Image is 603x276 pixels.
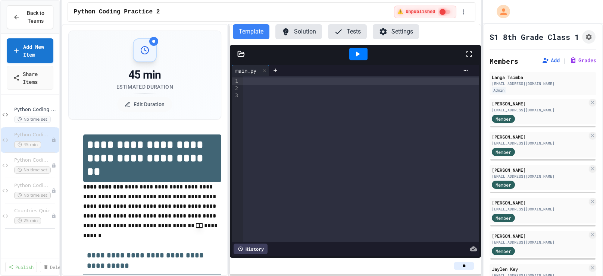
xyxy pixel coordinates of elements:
div: [EMAIL_ADDRESS][DOMAIN_NAME] [492,140,587,146]
button: Settings [373,24,419,39]
button: Add [542,57,560,64]
div: Unpublished [51,188,56,193]
div: Unpublished [51,213,56,219]
div: [PERSON_NAME] [492,199,587,206]
div: 3 [232,92,239,99]
button: Template [233,24,269,39]
span: Member [496,115,511,122]
span: 45 min [14,141,41,148]
span: Python Coding Practice 1 [14,107,58,113]
div: [PERSON_NAME] [492,232,587,239]
span: Python Coding Practice 3 [14,157,51,164]
div: [PERSON_NAME] [492,133,587,140]
span: Python Coding Practice 2 [14,132,51,138]
div: History [234,244,268,254]
h1: S1 8th Grade Class 1 [490,32,579,42]
span: Member [496,215,511,221]
div: My Account [489,3,512,20]
div: 1 [232,77,239,85]
a: Add New Item [7,38,53,63]
div: ⚠️ Students cannot see this content! Click the toggle to publish it and make it visible to your c... [394,6,456,18]
button: Edit Duration [117,97,172,112]
a: Delete [40,262,69,272]
div: main.py [232,67,260,74]
div: 2 [232,85,239,92]
button: Tests [328,24,367,39]
span: Python Coding Practice 2 [74,7,160,16]
a: Publish [5,262,37,272]
span: Member [496,181,511,188]
span: ⚠️ Unpublished [397,9,435,15]
div: [PERSON_NAME] [492,166,587,173]
span: No time set [14,192,51,199]
div: main.py [232,65,269,76]
iframe: chat widget [541,214,596,245]
iframe: chat widget [572,246,596,269]
h2: Members [490,56,518,66]
button: Solution [275,24,322,39]
button: Back to Teams [7,5,53,29]
div: [EMAIL_ADDRESS][DOMAIN_NAME] [492,81,594,86]
span: Member [496,149,511,155]
div: Langa Tsimba [492,74,594,80]
span: | [563,56,566,65]
div: Unpublished [51,163,56,168]
span: Countries Quiz [14,208,51,214]
div: Unpublished [51,137,56,143]
div: Jaylen Key [492,266,587,272]
div: [EMAIL_ADDRESS][DOMAIN_NAME] [492,107,587,113]
div: [EMAIL_ADDRESS][DOMAIN_NAME] [492,239,587,245]
div: [PERSON_NAME] [492,100,587,107]
button: Grades [569,57,596,64]
div: [EMAIL_ADDRESS][DOMAIN_NAME] [492,206,587,212]
div: Admin [492,87,506,93]
div: [EMAIL_ADDRESS][DOMAIN_NAME] [492,174,587,179]
div: 45 min [116,68,173,82]
span: No time set [14,116,51,123]
a: Share Items [7,66,53,90]
span: 25 min [14,217,41,224]
button: Assignment Settings [582,30,596,44]
span: Member [496,248,511,254]
span: No time set [14,166,51,174]
span: Python Coding Practice 4 [14,183,51,189]
div: Estimated Duration [116,83,173,91]
span: Back to Teams [24,9,47,25]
